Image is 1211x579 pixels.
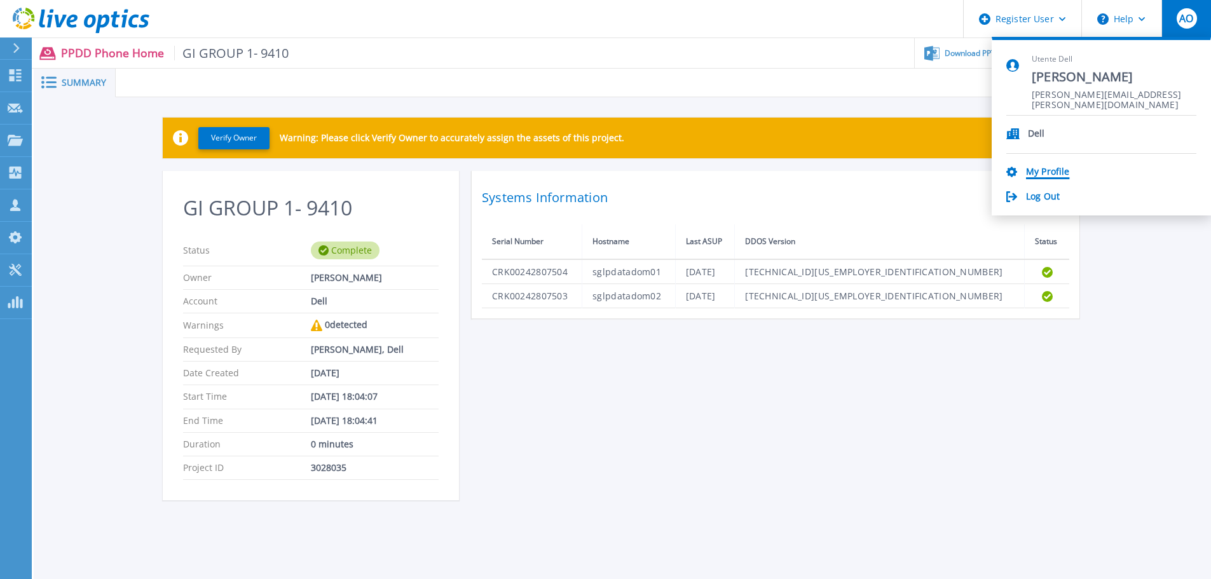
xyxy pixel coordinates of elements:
div: [DATE] [311,368,439,378]
td: [DATE] [675,259,735,284]
div: [DATE] 18:04:41 [311,416,439,426]
div: 3028035 [311,463,439,473]
p: Account [183,296,311,306]
span: AO [1179,13,1193,24]
th: Hostname [582,224,675,259]
h2: Systems Information [482,186,1069,209]
div: [DATE] 18:04:07 [311,392,439,402]
td: [TECHNICAL_ID][US_EMPLOYER_IDENTIFICATION_NUMBER] [735,259,1025,284]
span: GI GROUP 1- 9410 [174,46,289,60]
th: DDOS Version [735,224,1025,259]
p: PPDD Phone Home [61,46,289,60]
td: CRK00242807503 [482,284,582,308]
div: 0 detected [311,320,439,331]
p: Warning: Please click Verify Owner to accurately assign the assets of this project. [280,133,624,143]
th: Serial Number [482,224,582,259]
p: Duration [183,439,311,449]
th: Last ASUP [675,224,735,259]
td: [TECHNICAL_ID][US_EMPLOYER_IDENTIFICATION_NUMBER] [735,284,1025,308]
div: [PERSON_NAME], Dell [311,344,439,355]
button: Verify Owner [198,127,270,149]
div: [PERSON_NAME] [311,273,439,283]
div: 0 minutes [311,439,439,449]
a: My Profile [1026,167,1069,179]
td: [DATE] [675,284,735,308]
span: Download PPT [945,50,995,57]
td: CRK00242807504 [482,259,582,284]
td: sglpdatadom02 [582,284,675,308]
p: Start Time [183,392,311,402]
p: Requested By [183,344,311,355]
p: Warnings [183,320,311,331]
th: Status [1025,224,1069,259]
span: [PERSON_NAME][EMAIL_ADDRESS][PERSON_NAME][DOMAIN_NAME] [1032,90,1196,102]
p: Project ID [183,463,311,473]
p: Dell [1028,128,1045,140]
p: Owner [183,273,311,283]
div: Dell [311,296,439,306]
p: Date Created [183,368,311,378]
span: Summary [62,78,106,87]
h2: GI GROUP 1- 9410 [183,196,439,220]
p: Status [183,242,311,259]
p: End Time [183,416,311,426]
td: sglpdatadom01 [582,259,675,284]
span: [PERSON_NAME] [1032,69,1196,86]
div: Complete [311,242,380,259]
a: Log Out [1026,191,1060,203]
span: Utente Dell [1032,54,1196,65]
